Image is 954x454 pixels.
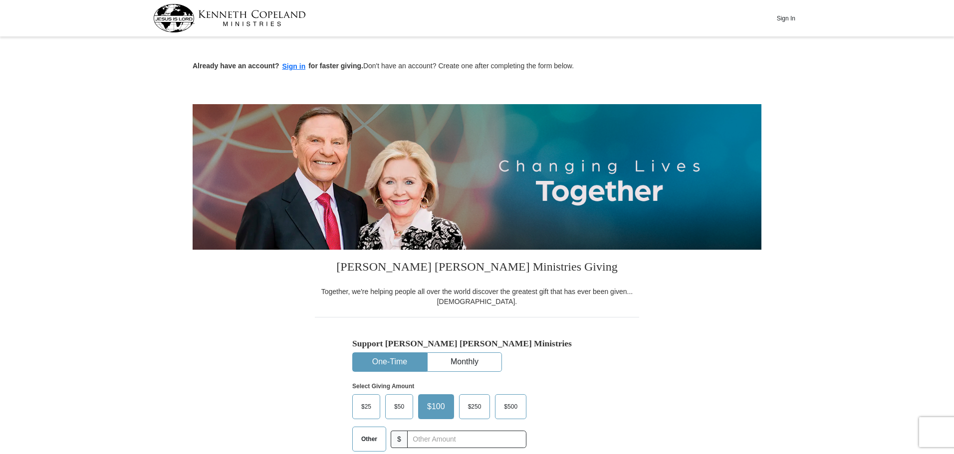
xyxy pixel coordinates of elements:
[279,61,309,72] button: Sign in
[422,399,450,414] span: $100
[153,4,306,32] img: kcm-header-logo.svg
[353,353,427,371] button: One-Time
[428,353,501,371] button: Monthly
[407,431,526,448] input: Other Amount
[193,61,761,72] p: Don't have an account? Create one after completing the form below.
[315,287,639,306] div: Together, we're helping people all over the world discover the greatest gift that has ever been g...
[356,432,382,447] span: Other
[193,62,363,70] strong: Already have an account? for faster giving.
[391,431,408,448] span: $
[315,250,639,287] h3: [PERSON_NAME] [PERSON_NAME] Ministries Giving
[389,399,409,414] span: $50
[499,399,522,414] span: $500
[352,383,414,390] strong: Select Giving Amount
[463,399,486,414] span: $250
[771,10,801,26] button: Sign In
[352,338,602,349] h5: Support [PERSON_NAME] [PERSON_NAME] Ministries
[356,399,376,414] span: $25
